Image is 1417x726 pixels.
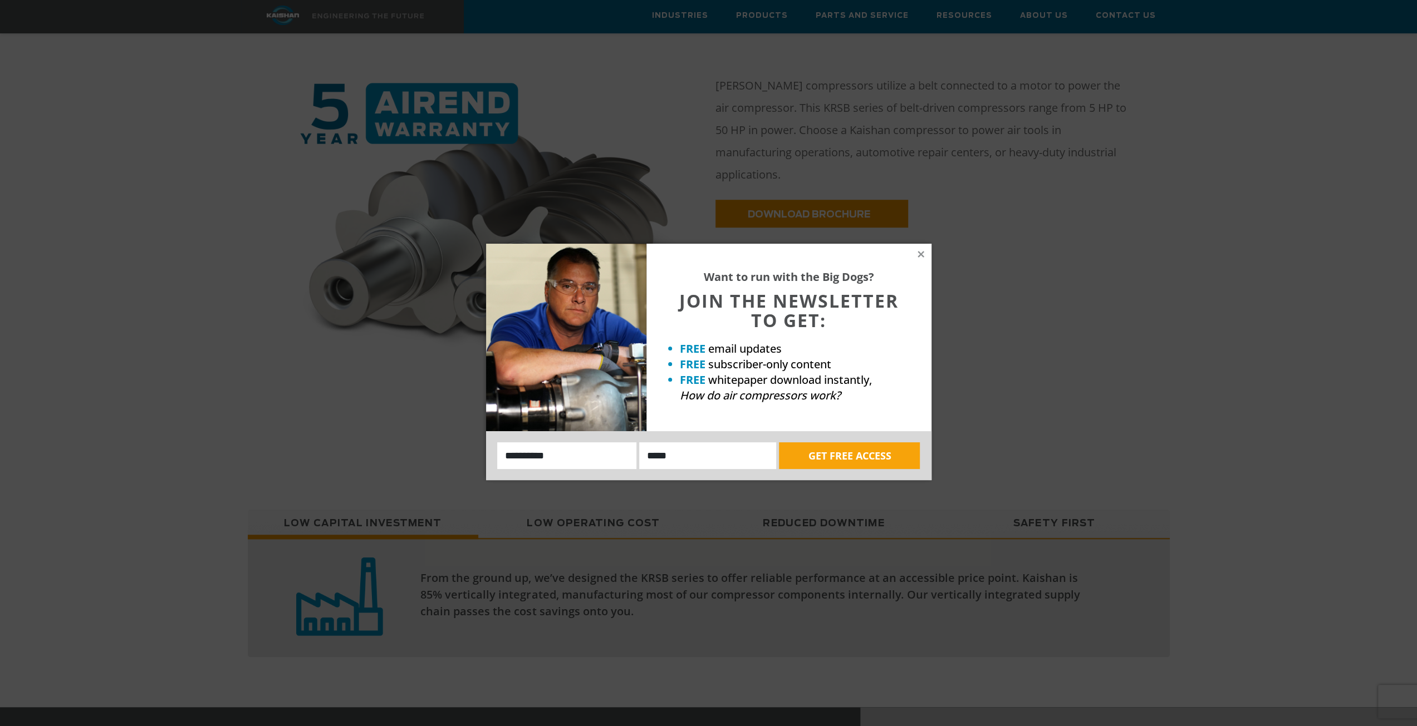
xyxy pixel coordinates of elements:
[680,341,705,356] strong: FREE
[679,289,899,332] span: JOIN THE NEWSLETTER TO GET:
[680,372,705,387] strong: FREE
[708,357,831,372] span: subscriber-only content
[704,269,874,284] strong: Want to run with the Big Dogs?
[708,341,782,356] span: email updates
[639,442,776,469] input: Email
[680,357,705,372] strong: FREE
[779,442,920,469] button: GET FREE ACCESS
[916,249,926,259] button: Close
[708,372,872,387] span: whitepaper download instantly,
[497,442,637,469] input: Name:
[680,388,841,403] em: How do air compressors work?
